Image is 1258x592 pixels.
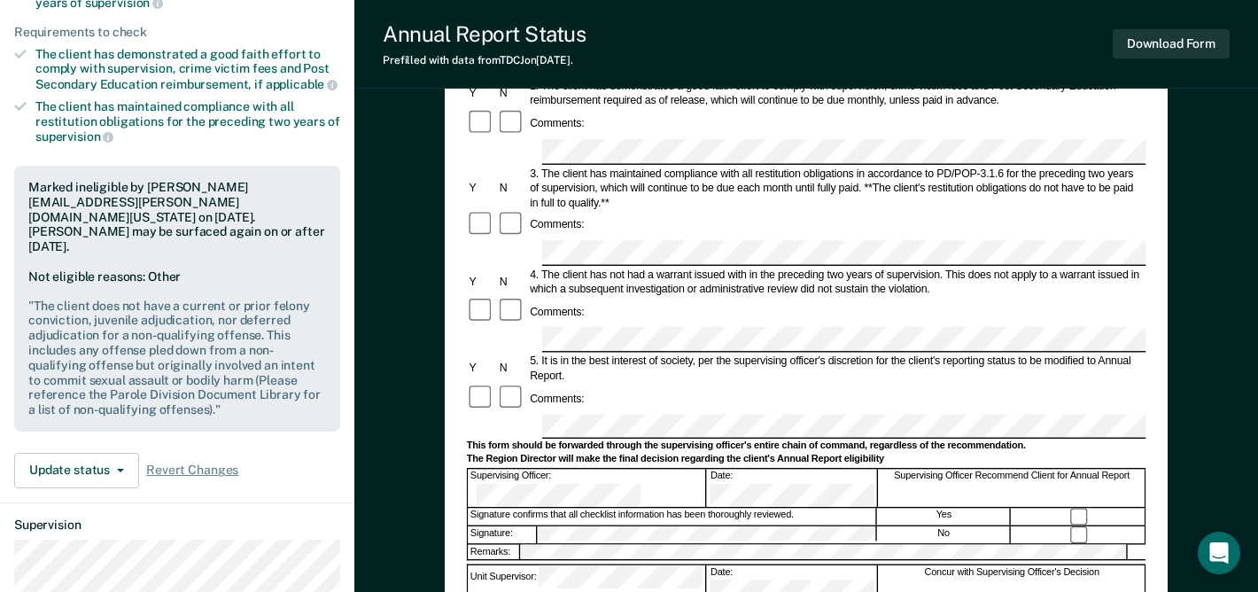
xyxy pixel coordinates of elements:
[527,166,1145,209] div: 3. The client has maintained compliance with all restitution obligations in accordance to PD/POP-...
[1113,29,1230,58] button: Download Form
[383,54,586,66] div: Prefilled with data from TDCJ on [DATE] .
[467,361,497,375] div: Y
[383,21,586,47] div: Annual Report Status
[35,129,113,144] span: supervision
[467,274,497,288] div: Y
[878,509,1012,526] div: Yes
[14,25,340,40] div: Requirements to check
[467,180,497,194] div: Y
[266,77,338,91] span: applicable
[468,544,519,559] div: Remarks:
[877,526,1011,543] div: No
[14,453,139,488] button: Update status
[527,218,586,232] div: Comments:
[527,304,586,318] div: Comments:
[1198,532,1240,574] div: Open Intercom Messenger
[527,267,1145,296] div: 4. The client has not had a warrant issued with in the preceding two years of supervision. This d...
[35,99,340,144] div: The client has maintained compliance with all restitution obligations for the preceding two years of
[468,526,537,543] div: Signature:
[467,454,1146,466] div: The Region Director will make the final decision regarding the client's Annual Report eligibility
[467,440,1146,453] div: This form should be forwarded through the supervising officer's entire chain of command, regardle...
[527,79,1145,108] div: 2. The client has demonstrated a good faith effort to comply with supervision, crime victim fees ...
[497,86,527,100] div: N
[28,180,326,254] div: Marked ineligible by [PERSON_NAME][EMAIL_ADDRESS][PERSON_NAME][DOMAIN_NAME][US_STATE] on [DATE]. ...
[14,518,340,533] dt: Supervision
[497,180,527,194] div: N
[497,361,527,375] div: N
[879,469,1145,507] div: Supervising Officer Recommend Client for Annual Report
[468,509,876,526] div: Signature confirms that all checklist information has been thoroughly reviewed.
[708,469,878,507] div: Date:
[527,354,1145,383] div: 5. It is in the best interest of society, per the supervising officer's discretion for the client...
[527,116,586,130] div: Comments:
[28,269,326,417] div: Not eligible reasons: Other
[35,47,340,92] div: The client has demonstrated a good faith effort to comply with supervision, crime victim fees and...
[28,299,326,417] pre: " The client does not have a current or prior felony conviction, juvenile adjudication, nor defer...
[497,274,527,288] div: N
[468,469,707,507] div: Supervising Officer:
[146,463,238,478] span: Revert Changes
[467,86,497,100] div: Y
[527,391,586,405] div: Comments:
